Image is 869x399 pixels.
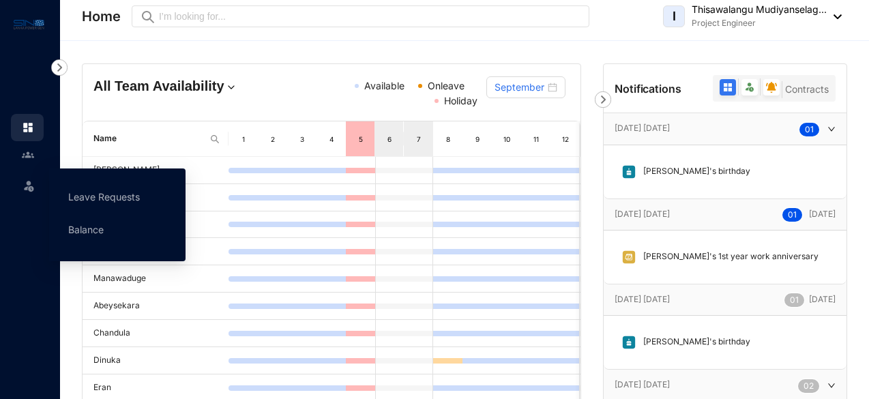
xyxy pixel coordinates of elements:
div: 2 [267,132,279,146]
div: 4 [326,132,338,146]
img: logo [14,16,44,32]
img: birthday.63217d55a54455b51415ef6ca9a78895.svg [621,335,636,350]
li: Home [11,114,44,141]
img: people-unselected.118708e94b43a90eceab.svg [22,149,34,161]
img: search.8ce656024d3affaeffe32e5b30621cb7.svg [209,134,220,145]
sup: 01 [799,123,819,136]
p: [DATE] [784,293,836,307]
img: filter-reminder.7bd594460dfc183a5d70274ebda095bc.svg [766,82,777,93]
span: I [673,10,676,23]
td: Dinuka [83,347,229,374]
p: Thisawalangu Mudiyanselag... [692,3,827,16]
p: [DATE] [DATE] [615,207,782,221]
img: leave-unselected.2934df6273408c3f84d9.svg [22,179,35,192]
div: 7 [413,132,425,146]
p: [DATE] [DATE] [615,121,799,135]
div: 1 [238,132,250,146]
img: birthday.63217d55a54455b51415ef6ca9a78895.svg [621,164,636,179]
div: 8 [443,132,454,146]
span: 0 [804,381,809,391]
div: 10 [501,132,513,146]
span: right [827,381,836,389]
img: dropdown.780994ddfa97fca24b89f58b1de131fa.svg [224,80,238,94]
span: Onleave [428,80,465,91]
div: 5 [355,132,366,146]
span: Contracts [785,83,829,95]
p: [PERSON_NAME]'s birthday [636,335,750,350]
p: [PERSON_NAME]'s birthday [636,164,750,179]
sup: 02 [798,379,819,393]
span: 1 [795,295,799,305]
div: [DATE] [DATE]01[DATE] [604,284,846,315]
span: 1 [810,124,814,134]
input: I’m looking for... [159,9,581,24]
p: Home [82,7,121,26]
span: 0 [788,209,793,220]
img: dropdown-black.8e83cc76930a90b1a4fdb6d089b7bf3a.svg [827,14,842,19]
span: 0 [805,124,810,134]
p: Notifications [615,80,681,97]
div: 3 [297,132,308,146]
td: Abeysekara [83,293,229,320]
img: nav-icon-right.af6afadce00d159da59955279c43614e.svg [595,91,611,108]
p: Project Engineer [692,16,827,30]
td: Manawaduge [83,265,229,293]
p: [DATE] [DATE] [615,378,798,391]
img: filter-all-active.b2ddab8b6ac4e993c5f19a95c6f397f4.svg [722,82,733,93]
div: 6 [384,132,395,146]
img: anniversary.d4fa1ee0abd6497b2d89d817e415bd57.svg [621,250,636,265]
sup: 01 [784,293,804,307]
span: Name [93,132,204,145]
span: Available [364,80,404,91]
span: 0 [790,295,795,305]
sup: 01 [782,208,802,222]
p: [DATE] [782,207,836,222]
div: [DATE] [DATE]01 [DATE] [604,199,846,230]
span: right [827,125,836,133]
p: [PERSON_NAME]'s 1st year work anniversary [636,250,819,265]
a: Leave Requests [68,191,140,203]
h4: All Team Availability [93,76,252,95]
img: nav-icon-right.af6afadce00d159da59955279c43614e.svg [51,59,68,76]
td: [PERSON_NAME] [83,157,229,184]
img: home.c6720e0a13eba0172344.svg [22,121,34,134]
a: Balance [68,224,104,235]
div: 9 [472,132,484,146]
span: 2 [809,381,814,391]
p: [DATE] [DATE] [615,293,784,306]
div: [DATE] [DATE]01 [604,113,846,145]
input: Select month [495,80,545,95]
div: 11 [531,132,542,146]
td: Chandula [83,320,229,347]
span: Holiday [444,95,477,106]
span: 1 [793,209,797,220]
li: Contacts [11,141,44,168]
div: 12 [559,132,571,146]
img: filter-leave.335d97c0ea4a0c612d9facb82607b77b.svg [744,82,755,93]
